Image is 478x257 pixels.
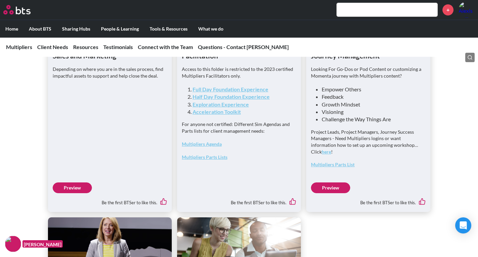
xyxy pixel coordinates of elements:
[193,86,268,92] a: Full Day Foundation Experience
[23,20,57,38] label: About BTS
[53,182,92,193] a: Preview
[322,116,420,123] li: Challenge the Way Things Are
[322,93,420,100] li: Feedback
[311,129,425,155] p: Project Leads, Project Managers, Journey Success Managers - Need Multipliers logins or want infor...
[182,154,227,160] a: Multipliers Parts Lists
[311,66,425,79] p: Looking For Go-Dos or Pod Content or customizing a Momenta journey with Multipliers content?
[57,20,96,38] label: Sharing Hubs
[193,109,241,115] a: Acceleration Toolkit
[53,193,167,207] div: Be the first BTSer to like this.
[3,5,31,14] img: BTS Logo
[182,193,296,207] div: Be the first BTSer to like this.
[322,86,420,93] li: Empower Others
[322,149,331,155] a: here
[37,44,68,50] a: Client Needs
[6,44,32,50] a: Multipliers
[182,141,222,147] a: Multipliers Agenda
[22,240,63,248] figcaption: [PERSON_NAME]
[322,108,420,116] li: Visioning
[103,44,133,50] a: Testimonials
[311,193,425,207] div: Be the first BTSer to like this.
[193,93,270,100] a: Half Day Foundation Experience
[442,4,454,15] a: +
[455,217,471,233] div: Open Intercom Messenger
[73,44,98,50] a: Resources
[144,20,193,38] label: Tools & Resources
[311,162,355,167] a: Multipliers Parts List
[53,66,167,79] p: Depending on where you are in the sales process, find impactful assets to support and help close ...
[96,20,144,38] label: People & Learning
[193,101,249,108] a: Exploration Experience
[311,182,350,193] a: Preview
[459,2,475,18] img: Alexis Fernandez
[198,44,289,50] a: Questions - Contact [PERSON_NAME]
[182,66,296,79] p: Access to this folder is restricted to the 2023 certified Multipliers Facilitators only.
[322,101,420,108] li: Growth Mindset
[5,236,21,252] img: F
[193,20,229,38] label: What we do
[182,121,296,134] p: For anyone not certified: Different Sim Agendas and Parts lists for client management needs:
[459,2,475,18] a: Profile
[138,44,193,50] a: Connect with the Team
[3,5,43,14] a: Go home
